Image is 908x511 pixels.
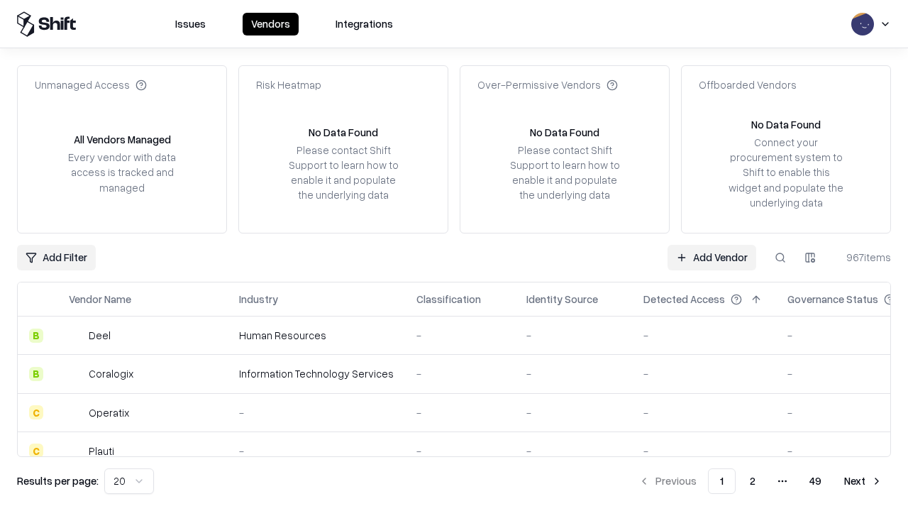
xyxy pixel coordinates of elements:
[526,292,598,307] div: Identity Source
[69,405,83,419] img: Operatix
[69,329,83,343] img: Deel
[17,245,96,270] button: Add Filter
[416,366,504,381] div: -
[416,405,504,420] div: -
[89,405,129,420] div: Operatix
[29,367,43,381] div: B
[416,328,504,343] div: -
[69,367,83,381] img: Coralogix
[630,468,891,494] nav: pagination
[243,13,299,35] button: Vendors
[643,405,765,420] div: -
[738,468,767,494] button: 2
[526,405,621,420] div: -
[63,150,181,194] div: Every vendor with data access is tracked and managed
[416,444,504,458] div: -
[526,366,621,381] div: -
[17,473,99,488] p: Results per page:
[708,468,736,494] button: 1
[167,13,214,35] button: Issues
[239,328,394,343] div: Human Resources
[668,245,756,270] a: Add Vendor
[29,329,43,343] div: B
[284,143,402,203] div: Please contact Shift Support to learn how to enable it and populate the underlying data
[530,125,599,140] div: No Data Found
[309,125,378,140] div: No Data Found
[89,444,114,458] div: Plauti
[643,292,725,307] div: Detected Access
[643,366,765,381] div: -
[74,132,171,147] div: All Vendors Managed
[643,328,765,343] div: -
[643,444,765,458] div: -
[787,292,878,307] div: Governance Status
[239,292,278,307] div: Industry
[506,143,624,203] div: Please contact Shift Support to learn how to enable it and populate the underlying data
[29,444,43,458] div: C
[526,444,621,458] div: -
[239,405,394,420] div: -
[239,444,394,458] div: -
[256,77,321,92] div: Risk Heatmap
[89,328,111,343] div: Deel
[69,444,83,458] img: Plauti
[798,468,833,494] button: 49
[89,366,133,381] div: Coralogix
[699,77,797,92] div: Offboarded Vendors
[834,250,891,265] div: 967 items
[836,468,891,494] button: Next
[239,366,394,381] div: Information Technology Services
[416,292,481,307] div: Classification
[727,135,845,210] div: Connect your procurement system to Shift to enable this widget and populate the underlying data
[751,117,821,132] div: No Data Found
[327,13,402,35] button: Integrations
[29,405,43,419] div: C
[477,77,618,92] div: Over-Permissive Vendors
[526,328,621,343] div: -
[69,292,131,307] div: Vendor Name
[35,77,147,92] div: Unmanaged Access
